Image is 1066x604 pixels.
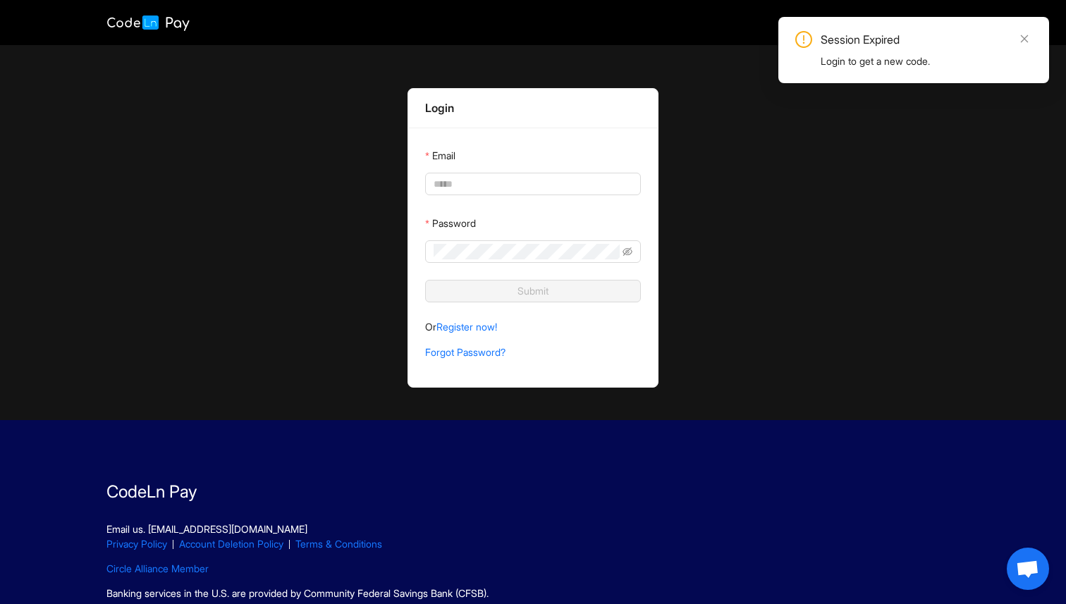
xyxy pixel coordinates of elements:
[295,538,382,550] a: Terms & Conditions
[434,244,619,259] input: Password
[425,212,475,235] label: Password
[795,31,812,48] span: exclamation-circle
[871,16,901,28] span: Pricing
[924,16,948,28] span: Login
[425,144,455,167] label: Email
[1007,548,1049,590] div: Open chat
[179,538,283,550] a: Account Deletion Policy
[106,16,191,31] img: logo
[425,99,640,117] div: Login
[1019,34,1029,44] span: close
[425,319,640,335] p: Or
[434,176,629,192] input: Email
[106,538,167,550] a: Privacy Policy
[425,280,640,302] button: Submit
[821,31,1032,48] div: Session Expired
[106,479,960,505] p: CodeLn Pay
[436,321,497,333] a: Register now!
[425,346,506,358] a: Forgot Password?
[517,283,549,299] span: Submit
[623,247,632,257] span: eye-invisible
[821,54,1032,69] div: Login to get a new code.
[106,523,307,535] a: Email us. [EMAIL_ADDRESS][DOMAIN_NAME]
[106,562,209,574] a: Circle Alliance Member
